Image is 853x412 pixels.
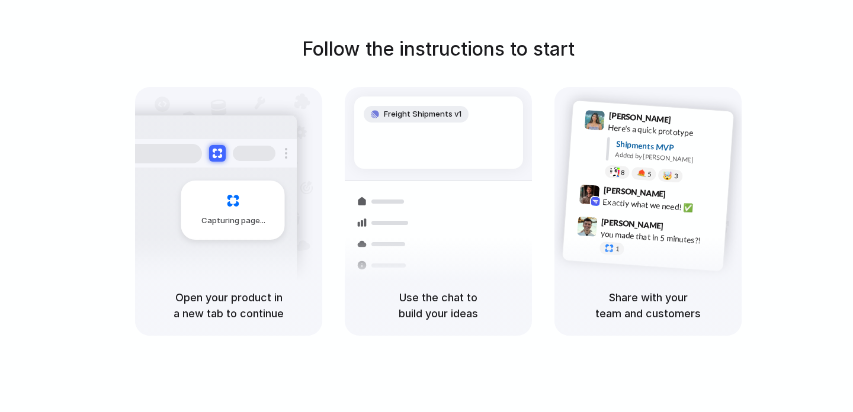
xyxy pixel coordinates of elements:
span: 8 [621,169,625,176]
div: Here's a quick prototype [608,121,726,141]
div: you made that in 5 minutes?! [600,227,719,247]
h5: Open your product in a new tab to continue [149,289,308,321]
h1: Follow the instructions to start [302,35,575,63]
span: [PERSON_NAME] [608,109,671,126]
span: 9:47 AM [667,221,691,235]
h5: Share with your team and customers [569,289,727,321]
span: 9:42 AM [669,189,694,204]
span: 1 [615,246,620,252]
span: 3 [674,173,678,179]
span: 5 [647,171,652,178]
div: Added by [PERSON_NAME] [615,150,724,167]
span: 9:41 AM [675,115,699,129]
div: 🤯 [663,171,673,180]
span: Capturing page [201,215,267,227]
span: [PERSON_NAME] [603,184,666,201]
h5: Use the chat to build your ideas [359,289,518,321]
span: [PERSON_NAME] [601,215,664,233]
div: Shipments MVP [615,138,725,157]
div: Exactly what we need! ✅ [602,196,721,216]
span: Freight Shipments v1 [384,108,461,120]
